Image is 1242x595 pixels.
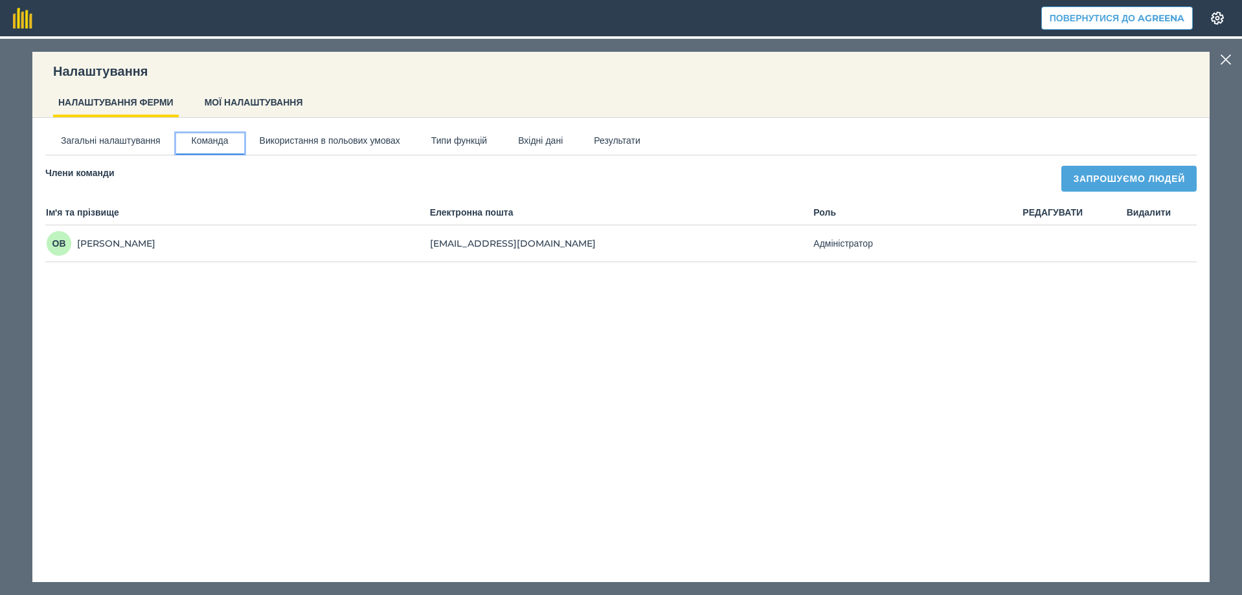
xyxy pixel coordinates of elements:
button: Команда [176,133,244,153]
span: ОВ [46,230,72,256]
button: НАЛАШТУВАННЯ ФЕРМИ [53,90,179,115]
th: Ім'я та прізвище [45,205,429,225]
td: Адміністратор [813,225,1004,262]
button: Вхідні дані [502,133,578,153]
button: Використання в польових умовах [244,133,416,153]
th: Електронна пошта [429,205,813,225]
button: Повернутися до Agreena [1041,6,1193,30]
img: svg+xml;base64,PHN2ZyB4bWxucz0iaHR0cDovL3d3dy53My5vcmcvMjAwMC9zdmciIHdpZHRoPSIyMiIgaGVpZ2h0PSIzMC... [1220,52,1232,67]
h3: Налаштування [32,62,1210,80]
button: Загальні налаштування [45,133,176,153]
div: [PERSON_NAME] [46,230,155,256]
button: Результати [578,133,656,153]
button: МОЇ НАЛАШТУВАННЯ [199,90,308,115]
h4: Члени команди [45,166,115,185]
img: A cog icon [1210,12,1225,25]
button: Типи функцій [416,133,502,153]
img: fieldmargin Логотип [13,8,32,28]
button: Запрошуємо людей [1061,166,1197,192]
th: Видалити [1101,205,1197,225]
th: Роль [813,205,1004,225]
td: [EMAIL_ADDRESS][DOMAIN_NAME] [429,225,813,262]
th: РЕДАГУВАТИ [1005,205,1101,225]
